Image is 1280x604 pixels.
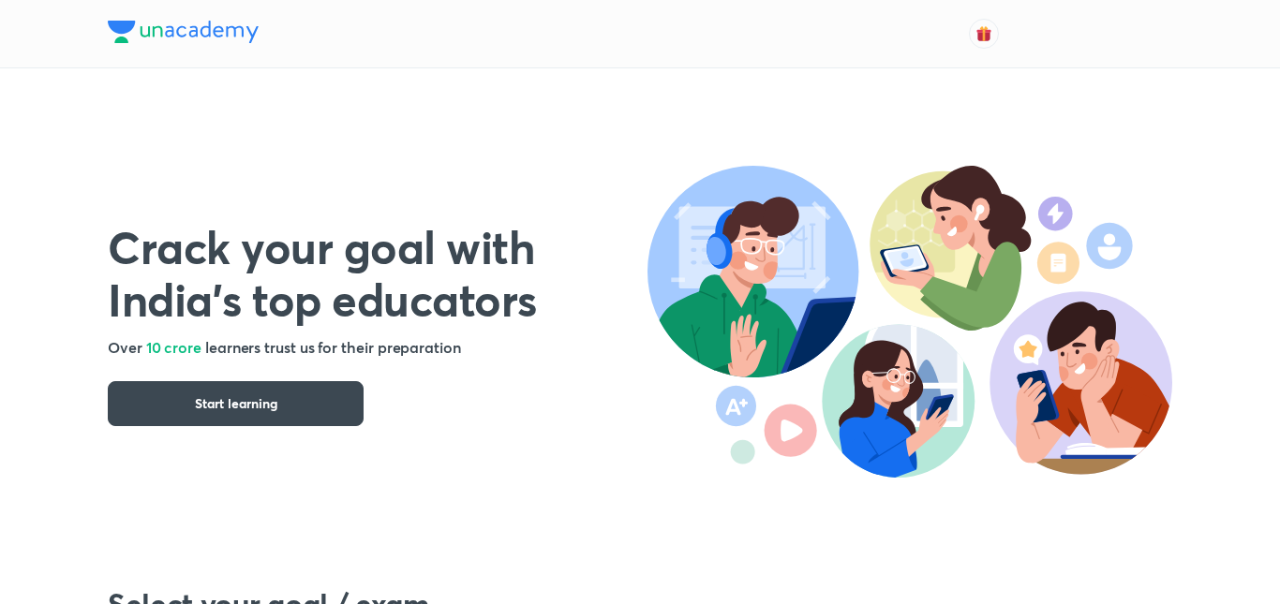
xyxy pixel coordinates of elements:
[108,381,364,426] button: Start learning
[969,19,999,49] button: avatar
[647,166,1172,478] img: header
[975,25,992,42] img: avatar
[108,21,259,48] a: Company Logo
[108,220,647,325] h1: Crack your goal with India’s top educators
[146,337,201,357] span: 10 crore
[108,336,647,359] h5: Over learners trust us for their preparation
[195,394,277,413] span: Start learning
[108,21,259,43] img: Company Logo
